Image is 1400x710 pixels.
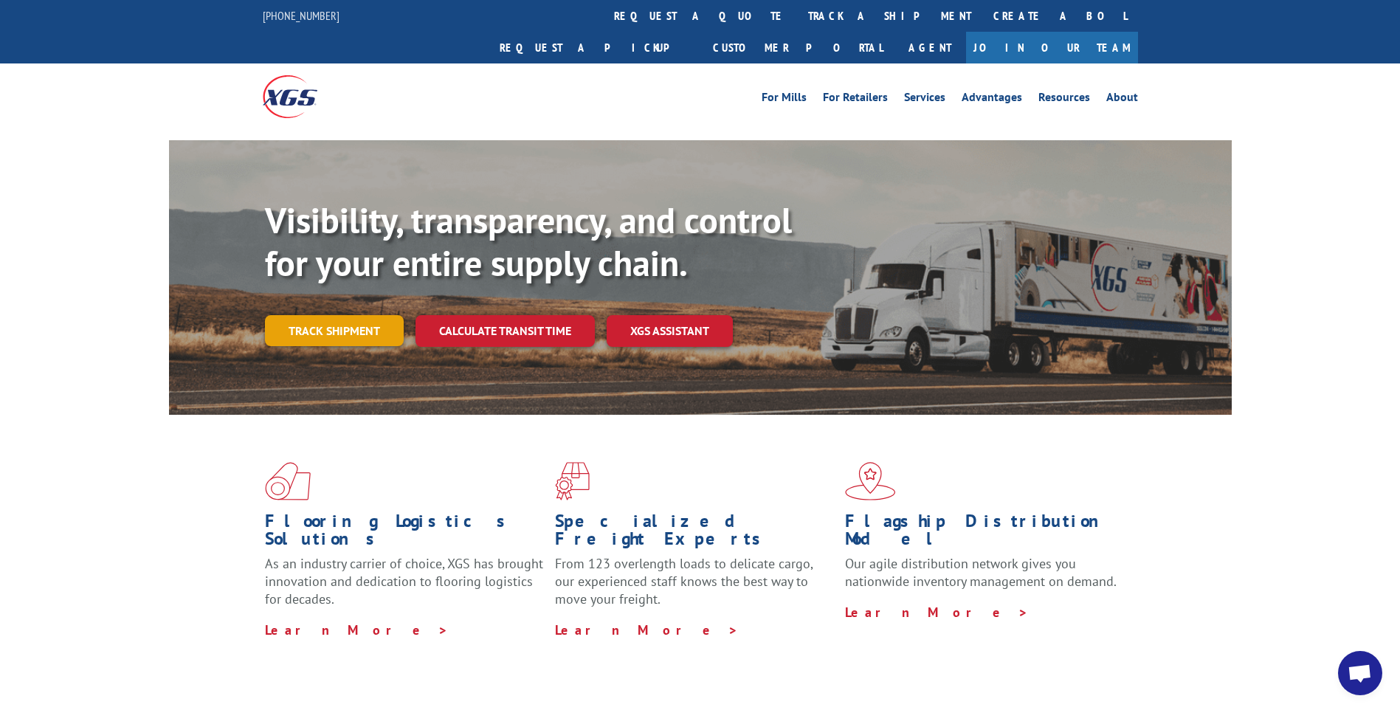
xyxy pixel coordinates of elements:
a: Learn More > [265,621,449,638]
h1: Specialized Freight Experts [555,512,834,555]
a: Agent [894,32,966,63]
a: XGS ASSISTANT [607,315,733,347]
span: As an industry carrier of choice, XGS has brought innovation and dedication to flooring logistics... [265,555,543,607]
a: Learn More > [555,621,739,638]
span: Our agile distribution network gives you nationwide inventory management on demand. [845,555,1117,590]
a: Customer Portal [702,32,894,63]
a: For Retailers [823,92,888,108]
a: [PHONE_NUMBER] [263,8,339,23]
p: From 123 overlength loads to delicate cargo, our experienced staff knows the best way to move you... [555,555,834,621]
img: xgs-icon-focused-on-flooring-red [555,462,590,500]
a: Join Our Team [966,32,1138,63]
a: For Mills [762,92,807,108]
a: Learn More > [845,604,1029,621]
a: Services [904,92,945,108]
a: Track shipment [265,315,404,346]
img: xgs-icon-total-supply-chain-intelligence-red [265,462,311,500]
h1: Flagship Distribution Model [845,512,1124,555]
a: About [1106,92,1138,108]
img: xgs-icon-flagship-distribution-model-red [845,462,896,500]
h1: Flooring Logistics Solutions [265,512,544,555]
b: Visibility, transparency, and control for your entire supply chain. [265,197,792,286]
a: Request a pickup [489,32,702,63]
a: Calculate transit time [415,315,595,347]
a: Resources [1038,92,1090,108]
div: Open chat [1338,651,1382,695]
a: Advantages [962,92,1022,108]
